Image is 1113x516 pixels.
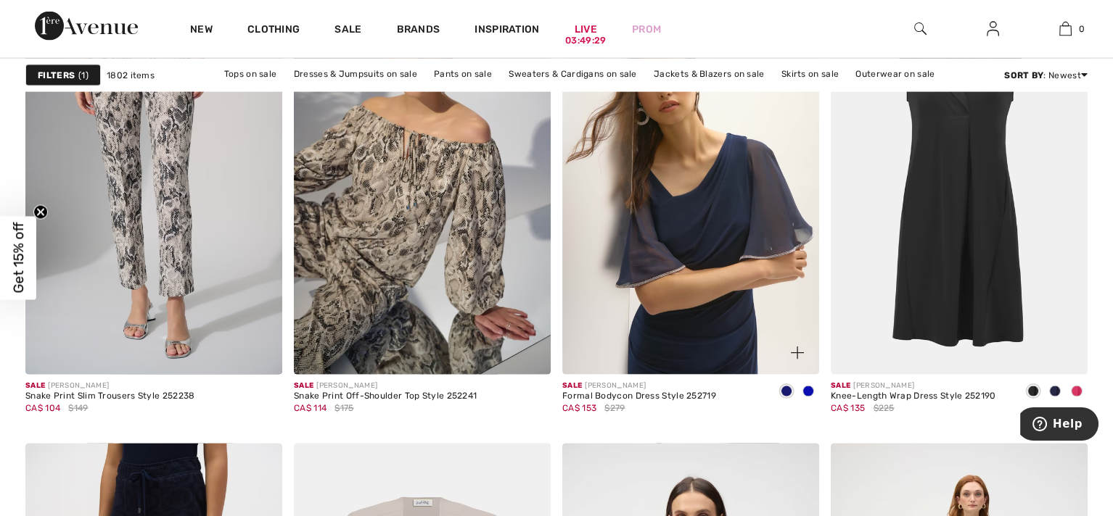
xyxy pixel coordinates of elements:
div: Snake Print Off-Shoulder Top Style 252241 [294,391,477,401]
span: 1 [78,68,89,81]
img: My Info [987,20,999,38]
a: Dresses & Jumpsuits on sale [287,64,424,83]
div: 03:49:29 [565,34,606,48]
div: Royal Sapphire 163 [797,380,819,404]
img: plus_v2.svg [791,346,804,359]
span: Sale [25,381,45,390]
span: 0 [1079,22,1085,36]
span: Sale [294,381,313,390]
a: Sign In [975,20,1011,38]
div: [PERSON_NAME] [294,380,477,391]
span: CA$ 114 [294,403,326,413]
span: Get 15% off [10,222,27,294]
div: Midnight Blue [1044,380,1066,404]
span: $149 [68,401,88,415]
div: Snake Print Slim Trousers Style 252238 [25,391,194,401]
span: CA$ 153 [562,403,596,413]
div: Formal Bodycon Dress Style 252719 [562,391,716,401]
img: search the website [914,20,927,38]
div: [PERSON_NAME] [562,380,716,391]
button: Close teaser [33,205,48,220]
a: Outerwear on sale [848,64,942,83]
a: Sweaters & Cardigans on sale [501,64,644,83]
a: Pants on sale [427,64,499,83]
div: Geranium [1066,380,1088,404]
span: 1802 items [107,68,155,81]
div: Knee-Length Wrap Dress Style 252190 [831,391,996,401]
a: Skirts on sale [774,64,846,83]
a: Clothing [247,23,300,38]
a: Brands [397,23,440,38]
span: Sale [562,381,582,390]
a: Jackets & Blazers on sale [646,64,772,83]
span: CA$ 104 [25,403,60,413]
a: New [190,23,213,38]
a: Tops on sale [217,64,284,83]
span: Sale [831,381,850,390]
a: Prom [632,22,661,37]
div: [PERSON_NAME] [831,380,996,391]
span: CA$ 135 [831,403,865,413]
a: Live03:49:29 [575,22,597,37]
strong: Sort By [1004,70,1043,80]
img: My Bag [1059,20,1072,38]
iframe: Opens a widget where you can find more information [1020,407,1098,444]
span: $175 [334,401,353,415]
a: Sale [334,23,361,38]
div: Black [1022,380,1044,404]
div: : Newest [1004,68,1088,81]
span: $225 [873,401,894,415]
img: 1ère Avenue [35,12,138,41]
div: Midnight Blue [776,380,797,404]
div: [PERSON_NAME] [25,380,194,391]
span: $279 [604,401,625,415]
strong: Filters [38,68,75,81]
a: 0 [1030,20,1101,38]
span: Inspiration [475,23,539,38]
